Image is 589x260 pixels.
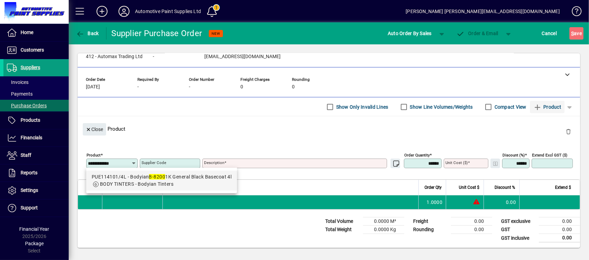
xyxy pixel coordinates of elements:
[7,91,33,97] span: Payments
[3,147,69,164] a: Staff
[388,28,432,39] span: Auto Order By Sales
[212,31,220,36] span: NEW
[69,27,106,40] app-page-header-button: Back
[384,27,435,40] button: Auto Order By Sales
[560,123,577,140] button: Delete
[539,234,580,242] td: 0.00
[153,54,154,59] span: -
[571,31,574,36] span: S
[3,42,69,59] a: Customers
[484,195,519,209] td: 0.00
[135,6,201,17] div: Automotive Paint Supplies Ltd
[92,173,232,181] div: PUE114101/4L - Bodyian 1K General Black Basecoat 4l
[410,226,451,234] td: Rounding
[7,79,29,85] span: Invoices
[498,234,539,242] td: GST inclusive
[25,241,44,246] span: Package
[7,103,47,108] span: Purchase Orders
[540,27,559,40] button: Cancel
[322,226,363,234] td: Total Weight
[189,84,190,90] span: -
[76,31,99,36] span: Back
[451,217,492,226] td: 0.00
[498,226,539,234] td: GST
[3,129,69,147] a: Financials
[3,164,69,182] a: Reports
[21,47,44,53] span: Customers
[418,195,446,209] td: 1.0000
[137,84,139,90] span: -
[363,226,404,234] td: 0.0000 Kg
[555,184,571,191] span: Extend $
[21,170,37,175] span: Reports
[204,160,224,165] mat-label: Description
[571,28,582,39] span: ave
[498,217,539,226] td: GST exclusive
[560,128,577,134] app-page-header-button: Delete
[542,28,557,39] span: Cancel
[21,152,31,158] span: Staff
[453,27,502,40] button: Order & Email
[493,104,526,110] label: Compact View
[3,76,69,88] a: Invoices
[21,30,33,35] span: Home
[74,27,101,40] button: Back
[3,199,69,217] a: Support
[410,217,451,226] td: Freight
[141,160,166,165] mat-label: Supplier Code
[322,217,363,226] td: Total Volume
[204,54,281,59] span: [EMAIL_ADDRESS][DOMAIN_NAME]
[456,31,498,36] span: Order & Email
[86,124,103,135] span: Close
[3,24,69,41] a: Home
[86,84,100,90] span: [DATE]
[21,65,40,70] span: Suppliers
[3,88,69,100] a: Payments
[451,226,492,234] td: 0.00
[539,217,580,226] td: 0.00
[21,117,40,123] span: Products
[335,104,388,110] label: Show Only Invalid Lines
[3,100,69,111] a: Purchase Orders
[112,28,202,39] div: Supplier Purchase Order
[495,184,515,191] span: Discount %
[113,5,135,18] button: Profile
[81,126,108,132] app-page-header-button: Close
[86,171,237,191] mat-option: PUE114101/4L - Bodyian B-8200 1K General Black Basecoat 4l
[3,112,69,129] a: Products
[569,27,584,40] button: Save
[424,184,442,191] span: Order Qty
[539,226,580,234] td: 0.00
[502,153,525,158] mat-label: Discount (%)
[20,226,49,232] span: Financial Year
[459,184,479,191] span: Unit Cost $
[86,54,143,59] span: 412 - Automax Trading Ltd
[532,153,567,158] mat-label: Extend excl GST ($)
[21,187,38,193] span: Settings
[21,205,38,210] span: Support
[363,217,404,226] td: 0.0000 M³
[240,84,243,90] span: 0
[3,182,69,199] a: Settings
[91,5,113,18] button: Add
[406,6,560,17] div: [PERSON_NAME] [PERSON_NAME][EMAIL_ADDRESS][DOMAIN_NAME]
[567,1,580,24] a: Knowledge Base
[409,104,473,110] label: Show Line Volumes/Weights
[87,153,101,158] mat-label: Product
[100,181,173,187] span: BODY TINTERS - Bodyian Tinters
[292,84,295,90] span: 0
[445,160,468,165] mat-label: Unit Cost ($)
[78,116,580,141] div: Product
[21,135,42,140] span: Financials
[149,174,166,180] em: B-8200
[404,153,430,158] mat-label: Order Quantity
[83,123,106,136] button: Close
